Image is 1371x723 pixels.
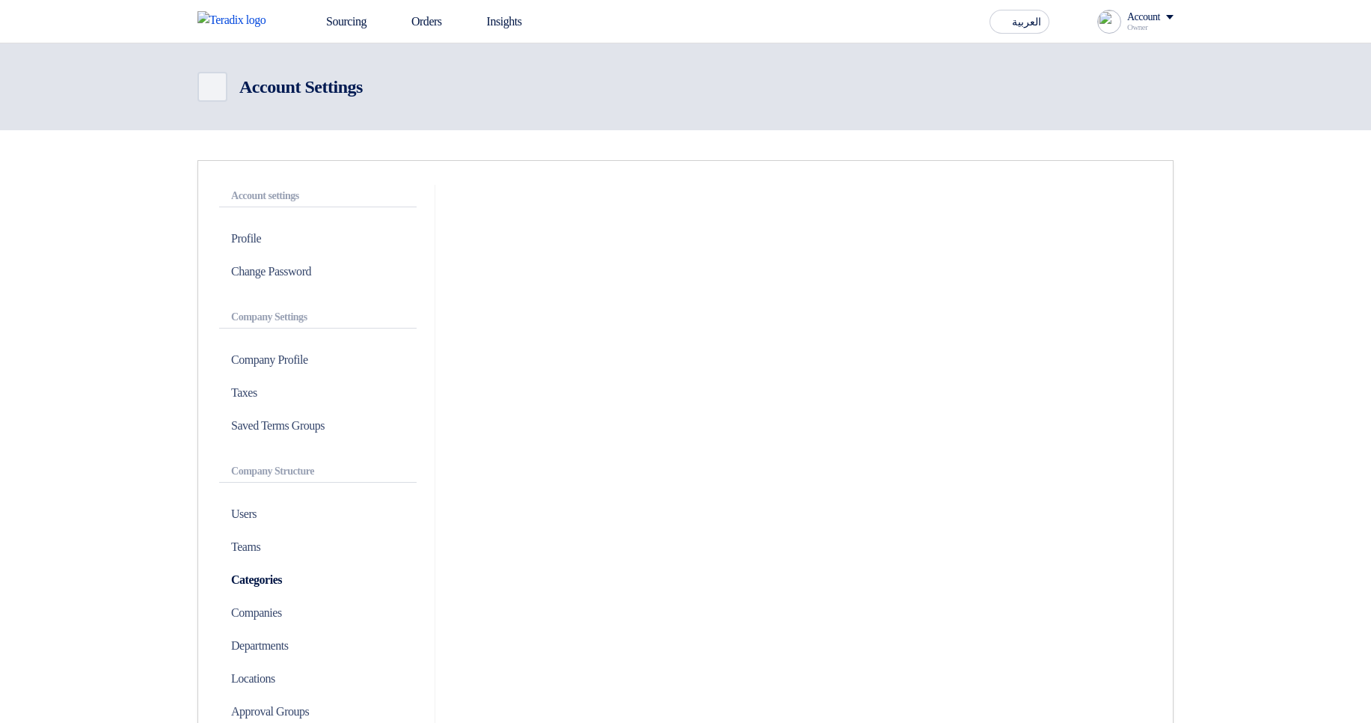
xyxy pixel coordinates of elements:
div: Owner [1127,23,1174,31]
div: Account [1127,11,1160,24]
p: Locations [219,662,417,695]
p: Companies [219,597,417,629]
p: Taxes [219,376,417,409]
span: العربية [1012,17,1041,28]
div: Account Settings [239,73,363,100]
p: Teams [219,531,417,564]
p: Account settings [219,185,417,207]
a: Sourcing [293,5,378,38]
a: Orders [378,5,454,38]
p: Company Structure [219,460,417,483]
button: العربية [990,10,1049,34]
img: Teradix logo [197,11,275,29]
img: profile_test.png [1097,10,1121,34]
p: Departments [219,629,417,662]
p: Categories [219,564,417,597]
p: Company Settings [219,306,417,329]
a: Insights [454,5,534,38]
p: Users [219,498,417,531]
p: Saved Terms Groups [219,409,417,442]
p: Change Password [219,255,417,288]
p: Profile [219,222,417,255]
p: Company Profile [219,344,417,376]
